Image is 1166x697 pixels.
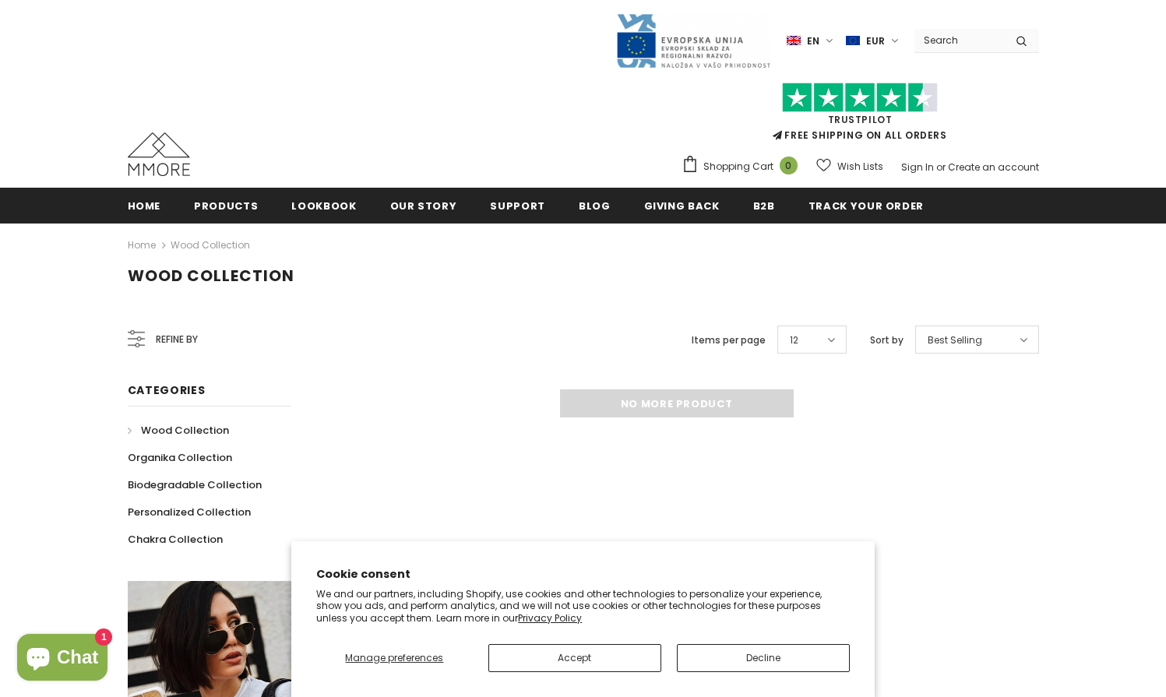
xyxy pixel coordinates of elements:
[644,199,720,213] span: Giving back
[901,160,934,174] a: Sign In
[390,199,457,213] span: Our Story
[837,159,883,174] span: Wish Lists
[128,382,206,398] span: Categories
[644,188,720,223] a: Giving back
[128,444,232,471] a: Organika Collection
[12,634,112,685] inbox-online-store-chat: Shopify online store chat
[128,505,251,519] span: Personalized Collection
[488,644,661,672] button: Accept
[936,160,946,174] span: or
[128,199,161,213] span: Home
[790,333,798,348] span: 12
[692,333,766,348] label: Items per page
[345,651,443,664] span: Manage preferences
[194,188,258,223] a: Products
[518,611,582,625] a: Privacy Policy
[703,159,773,174] span: Shopping Cart
[787,34,801,48] img: i-lang-1.png
[870,333,904,348] label: Sort by
[816,153,883,180] a: Wish Lists
[753,199,775,213] span: B2B
[128,132,190,176] img: MMORE Cases
[579,199,611,213] span: Blog
[390,188,457,223] a: Our Story
[928,333,982,348] span: Best Selling
[682,155,805,178] a: Shopping Cart 0
[948,160,1039,174] a: Create an account
[128,532,223,547] span: Chakra Collection
[128,477,262,492] span: Biodegradable Collection
[807,33,819,49] span: en
[914,29,1004,51] input: Search Site
[291,199,356,213] span: Lookbook
[490,188,545,223] a: support
[579,188,611,223] a: Blog
[677,644,850,672] button: Decline
[782,83,938,113] img: Trust Pilot Stars
[141,423,229,438] span: Wood Collection
[808,199,924,213] span: Track your order
[128,265,294,287] span: Wood Collection
[615,12,771,69] img: Javni Razpis
[866,33,885,49] span: EUR
[808,188,924,223] a: Track your order
[171,238,250,252] a: Wood Collection
[780,157,798,174] span: 0
[156,331,198,348] span: Refine by
[128,417,229,444] a: Wood Collection
[291,188,356,223] a: Lookbook
[128,236,156,255] a: Home
[128,498,251,526] a: Personalized Collection
[316,588,850,625] p: We and our partners, including Shopify, use cookies and other technologies to personalize your ex...
[128,188,161,223] a: Home
[682,90,1039,142] span: FREE SHIPPING ON ALL ORDERS
[753,188,775,223] a: B2B
[615,33,771,47] a: Javni Razpis
[128,526,223,553] a: Chakra Collection
[490,199,545,213] span: support
[128,471,262,498] a: Biodegradable Collection
[316,566,850,583] h2: Cookie consent
[316,644,472,672] button: Manage preferences
[128,450,232,465] span: Organika Collection
[194,199,258,213] span: Products
[828,113,893,126] a: Trustpilot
